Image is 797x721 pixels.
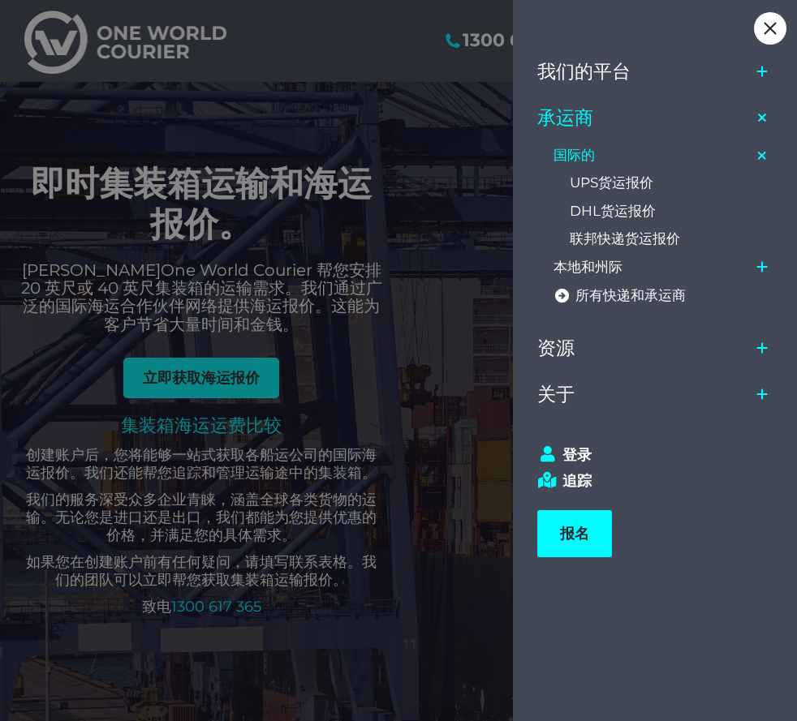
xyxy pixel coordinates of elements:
[562,472,592,490] font: 追踪
[537,472,758,490] a: 追踪
[562,446,592,464] font: 登录
[754,12,786,45] div: 关闭
[537,325,750,371] a: 资源
[570,230,680,247] font: 联邦快递货运报价
[537,371,750,418] a: 关于
[537,446,758,464] a: 登录
[560,525,589,543] font: 报名
[537,49,750,95] a: 我们的平台
[554,259,623,275] font: 本地和州际
[570,169,774,197] a: UPS货运报价
[537,106,593,129] font: 承运商
[554,147,595,163] font: 国际的
[575,287,686,303] font: 所有快递和承运商
[570,174,653,191] font: UPS货运报价
[570,225,774,254] a: 联邦快递货运报价
[537,95,750,141] a: 承运商
[537,383,575,406] font: 关于
[570,197,774,225] a: DHL货运报价
[537,337,575,359] font: 资源
[537,510,612,557] a: 报名
[570,203,656,219] font: DHL货运报价
[554,281,774,310] a: 所有快递和承运商
[554,141,750,170] a: 国际的
[537,60,631,83] font: 我们的平台
[554,253,750,281] a: 本地和州际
